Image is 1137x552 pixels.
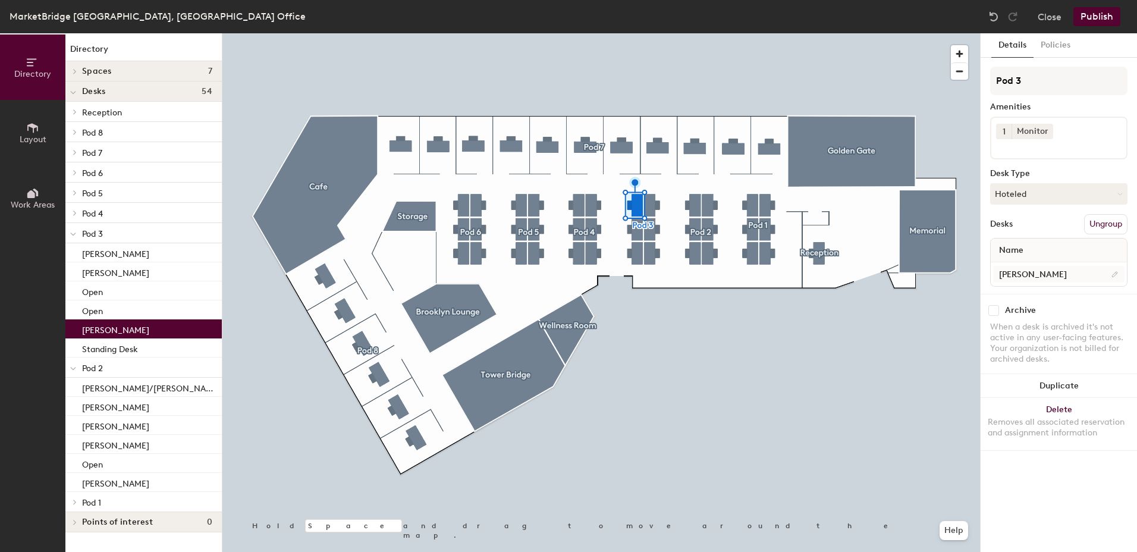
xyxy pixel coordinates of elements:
p: [PERSON_NAME] [82,437,149,451]
input: Unnamed desk [993,266,1125,283]
h1: Directory [65,43,222,61]
div: Desk Type [990,169,1127,178]
img: Redo [1007,11,1019,23]
span: Name [993,240,1029,261]
span: 0 [207,517,212,527]
span: Pod 7 [82,148,102,158]
p: Open [82,456,103,470]
span: Points of interest [82,517,153,527]
button: Hoteled [990,183,1127,205]
p: [PERSON_NAME] [82,322,149,335]
button: Duplicate [981,374,1137,398]
p: [PERSON_NAME]/[PERSON_NAME] [82,380,219,394]
div: MarketBridge [GEOGRAPHIC_DATA], [GEOGRAPHIC_DATA] Office [10,9,306,24]
div: Desks [990,219,1013,229]
span: Pod 2 [82,363,103,374]
div: Monitor [1012,124,1053,139]
span: Pod 4 [82,209,103,219]
div: When a desk is archived it's not active in any user-facing features. Your organization is not bil... [990,322,1127,365]
span: Layout [20,134,46,145]
span: Pod 6 [82,168,103,178]
p: [PERSON_NAME] [82,246,149,259]
span: 54 [202,87,212,96]
p: Open [82,284,103,297]
img: Undo [988,11,1000,23]
div: Archive [1005,306,1036,315]
span: Spaces [82,67,112,76]
div: Amenities [990,102,1127,112]
p: [PERSON_NAME] [82,475,149,489]
button: Publish [1073,7,1120,26]
div: Removes all associated reservation and assignment information [988,417,1130,438]
span: Desks [82,87,105,96]
button: 1 [996,124,1012,139]
span: Pod 3 [82,229,103,239]
button: Details [991,33,1034,58]
button: Policies [1034,33,1078,58]
p: [PERSON_NAME] [82,265,149,278]
span: 1 [1003,126,1006,138]
span: Reception [82,108,122,118]
span: Work Areas [11,200,55,210]
button: Ungroup [1084,214,1127,234]
span: Pod 1 [82,498,101,508]
span: Directory [14,69,51,79]
p: Open [82,303,103,316]
span: Pod 5 [82,189,103,199]
button: Help [940,521,968,540]
span: 7 [208,67,212,76]
button: Close [1038,7,1061,26]
p: Standing Desk [82,341,138,355]
p: [PERSON_NAME] [82,399,149,413]
p: [PERSON_NAME] [82,418,149,432]
span: Pod 8 [82,128,103,138]
button: DeleteRemoves all associated reservation and assignment information [981,398,1137,450]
